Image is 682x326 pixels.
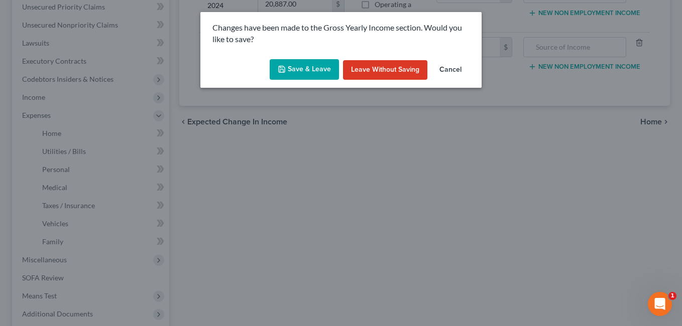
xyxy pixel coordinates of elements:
[431,60,470,80] button: Cancel
[343,60,427,80] button: Leave without Saving
[648,292,672,316] iframe: Intercom live chat
[212,22,470,45] p: Changes have been made to the Gross Yearly Income section. Would you like to save?
[270,59,339,80] button: Save & Leave
[668,292,676,300] span: 1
